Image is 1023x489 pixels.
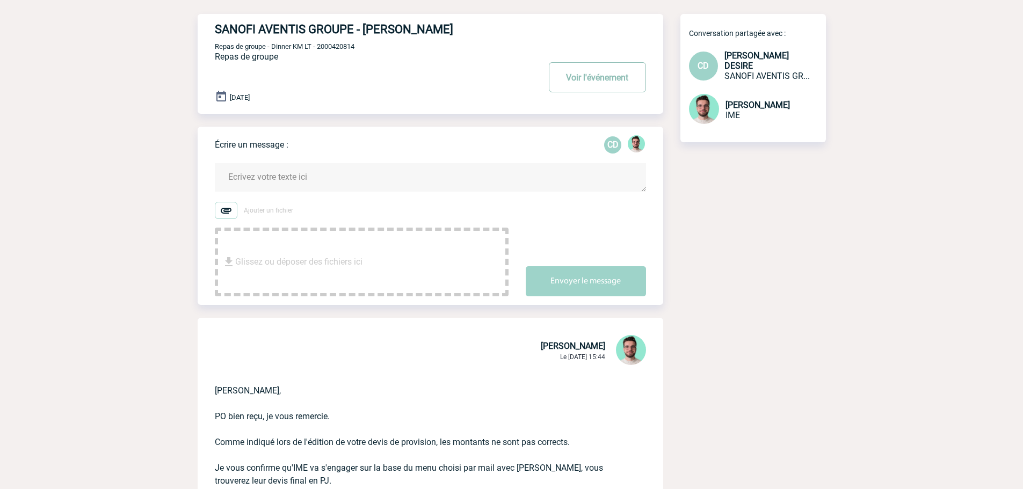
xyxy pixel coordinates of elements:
div: Christine DESIRE [604,136,621,154]
p: CD [604,136,621,154]
span: CD [698,61,709,71]
img: file_download.svg [222,256,235,268]
span: [DATE] [230,93,250,101]
p: Écrire un message : [215,140,288,150]
button: Envoyer le message [526,266,646,296]
img: 121547-2.png [689,94,719,124]
span: [PERSON_NAME] [541,341,605,351]
span: Le [DATE] 15:44 [560,353,605,361]
span: Ajouter un fichier [244,207,293,214]
p: Conversation partagée avec : [689,29,826,38]
span: SANOFI AVENTIS GROUPE [724,71,810,81]
span: [PERSON_NAME] DESIRE [724,50,789,71]
img: 121547-2.png [628,135,645,152]
img: 121547-2.png [616,335,646,365]
button: Voir l'événement [549,62,646,92]
span: Repas de groupe - Dinner KM LT - 2000420814 [215,42,354,50]
h4: SANOFI AVENTIS GROUPE - [PERSON_NAME] [215,23,507,36]
span: [PERSON_NAME] [725,100,790,110]
div: Benjamin ROLAND [628,135,645,155]
span: IME [725,110,740,120]
span: Glissez ou déposer des fichiers ici [235,235,362,289]
span: Repas de groupe [215,52,278,62]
